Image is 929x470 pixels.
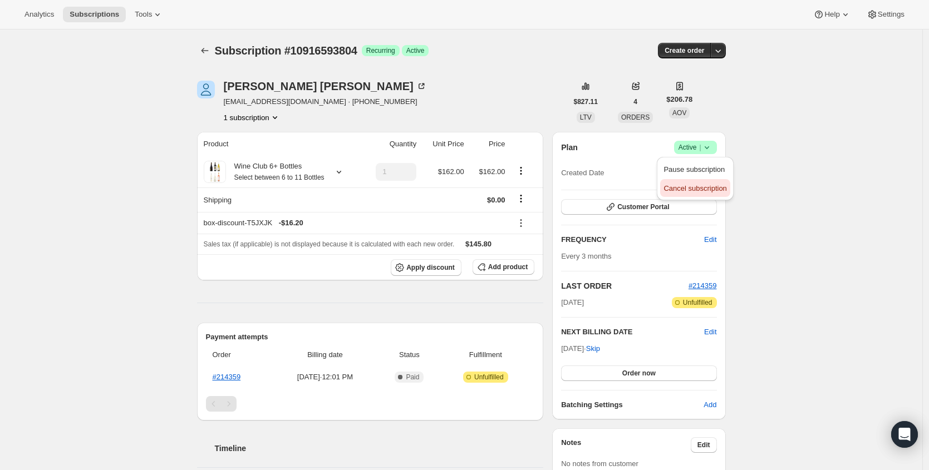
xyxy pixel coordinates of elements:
[512,192,530,205] button: Shipping actions
[891,421,918,448] div: Open Intercom Messenger
[215,44,357,57] span: Subscription #10916593804
[197,132,361,156] th: Product
[213,373,241,381] a: #214359
[488,263,528,271] span: Add product
[561,326,704,338] h2: NEXT BILLING DATE
[18,7,61,22] button: Analytics
[197,187,361,212] th: Shipping
[580,113,592,121] span: LTV
[438,167,464,176] span: $162.00
[234,174,325,181] small: Select between 6 to 11 Bottles
[487,196,505,204] span: $0.00
[206,343,272,367] th: Order
[224,96,427,107] span: [EMAIL_ADDRESS][DOMAIN_NAME] · [PHONE_NUMBER]
[665,46,704,55] span: Create order
[699,143,701,152] span: |
[468,132,509,156] th: Price
[689,280,717,291] button: #214359
[561,365,716,381] button: Order now
[704,234,716,245] span: Edit
[443,349,528,360] span: Fulfillment
[366,46,395,55] span: Recurring
[561,459,638,468] span: No notes from customer
[479,167,505,176] span: $162.00
[24,10,54,19] span: Analytics
[807,7,857,22] button: Help
[63,7,126,22] button: Subscriptions
[226,161,325,183] div: Wine Club 6+ Bottles
[663,165,725,174] span: Pause subscription
[204,240,455,248] span: Sales tax (if applicable) is not displayed because it is calculated with each new order.
[473,259,534,275] button: Add product
[704,326,716,338] button: Edit
[197,43,213,58] button: Subscriptions
[406,46,425,55] span: Active
[204,217,505,229] div: box-discount-T5JXJK
[622,369,656,378] span: Order now
[224,112,281,123] button: Product actions
[824,10,839,19] span: Help
[697,441,710,449] span: Edit
[697,396,723,414] button: Add
[672,109,686,117] span: AOV
[561,437,691,453] h3: Notes
[561,199,716,215] button: Customer Portal
[660,179,730,197] button: Cancel subscription
[406,263,455,272] span: Apply discount
[660,160,730,178] button: Pause subscription
[128,7,170,22] button: Tools
[465,240,491,248] span: $145.80
[391,259,461,276] button: Apply discount
[878,10,905,19] span: Settings
[633,97,637,106] span: 4
[666,94,692,105] span: $206.78
[567,94,604,110] button: $827.11
[574,97,598,106] span: $827.11
[561,167,604,179] span: Created Date
[224,81,427,92] div: [PERSON_NAME] [PERSON_NAME]
[663,184,726,192] span: Cancel subscription
[406,373,419,382] span: Paid
[621,113,650,121] span: ORDERS
[561,280,689,291] h2: LAST ORDER
[689,281,717,290] a: #214359
[361,132,420,156] th: Quantity
[627,94,644,110] button: 4
[206,332,535,343] h2: Payment attempts
[561,142,578,153] h2: Plan
[683,298,712,307] span: Unfulfilled
[561,399,704,410] h6: Batching Settings
[561,234,704,245] h2: FREQUENCY
[679,142,712,153] span: Active
[197,81,215,98] span: Sally Taelman
[658,43,711,58] button: Create order
[697,231,723,249] button: Edit
[215,443,544,454] h2: Timeline
[704,399,716,410] span: Add
[382,349,436,360] span: Status
[206,396,535,412] nav: Pagination
[586,343,600,354] span: Skip
[860,7,911,22] button: Settings
[274,349,375,360] span: Billing date
[474,373,504,382] span: Unfulfilled
[420,132,468,156] th: Unit Price
[70,10,119,19] span: Subscriptions
[579,340,607,358] button: Skip
[561,297,584,308] span: [DATE]
[617,202,669,211] span: Customer Portal
[279,217,303,229] span: - $16.20
[691,437,717,453] button: Edit
[561,252,611,260] span: Every 3 months
[512,165,530,177] button: Product actions
[274,372,375,383] span: [DATE] · 12:01 PM
[561,344,600,353] span: [DATE] ·
[135,10,152,19] span: Tools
